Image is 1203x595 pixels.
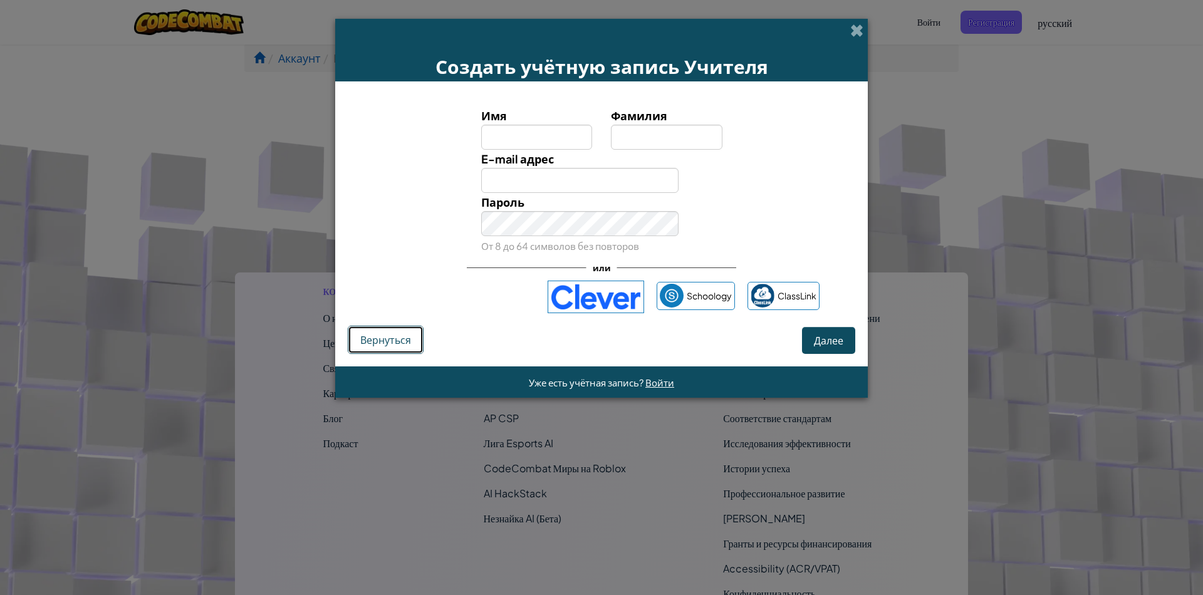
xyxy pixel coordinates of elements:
[611,108,667,123] span: Фамилия
[751,284,774,308] img: classlink-logo-small.png
[778,287,816,305] span: ClassLink
[814,334,843,347] span: Далее
[377,283,541,311] iframe: Кнопка "Войти с аккаунтом Google"
[645,376,674,388] a: Войти
[481,108,507,123] span: Имя
[687,287,732,305] span: Schoology
[435,54,768,80] span: Создать учётную запись Учителя
[481,195,524,209] span: Пароль
[660,284,684,308] img: schoology.png
[481,152,554,166] span: E-mail адрес
[586,259,617,277] span: или
[802,327,855,354] button: Далее
[481,240,639,252] small: От 8 до 64 символов без повторов
[360,333,411,346] span: Вернуться
[529,376,645,388] span: Уже есть учётная запись?
[548,281,644,313] img: clever-logo-blue.png
[348,326,424,354] button: Вернуться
